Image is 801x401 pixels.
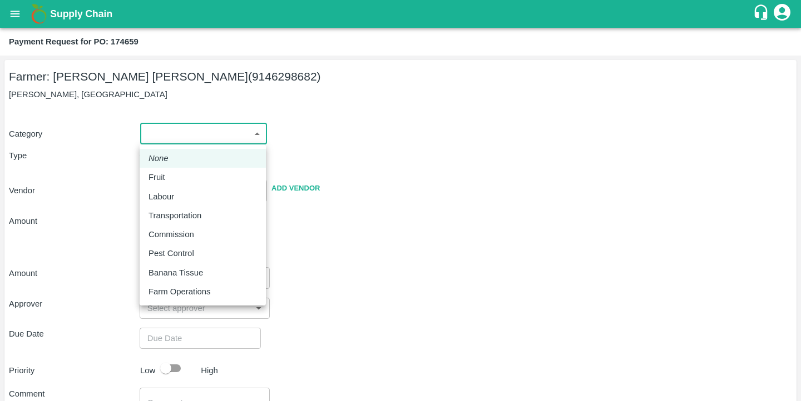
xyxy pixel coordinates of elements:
p: Commission [149,228,194,240]
p: Labour [149,191,174,203]
p: Fruit [149,171,165,183]
p: Banana Tissue [149,267,203,279]
p: Transportation [149,209,201,222]
em: None [149,152,169,164]
p: Pest Control [149,247,194,259]
p: Farm Operations [149,285,210,298]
